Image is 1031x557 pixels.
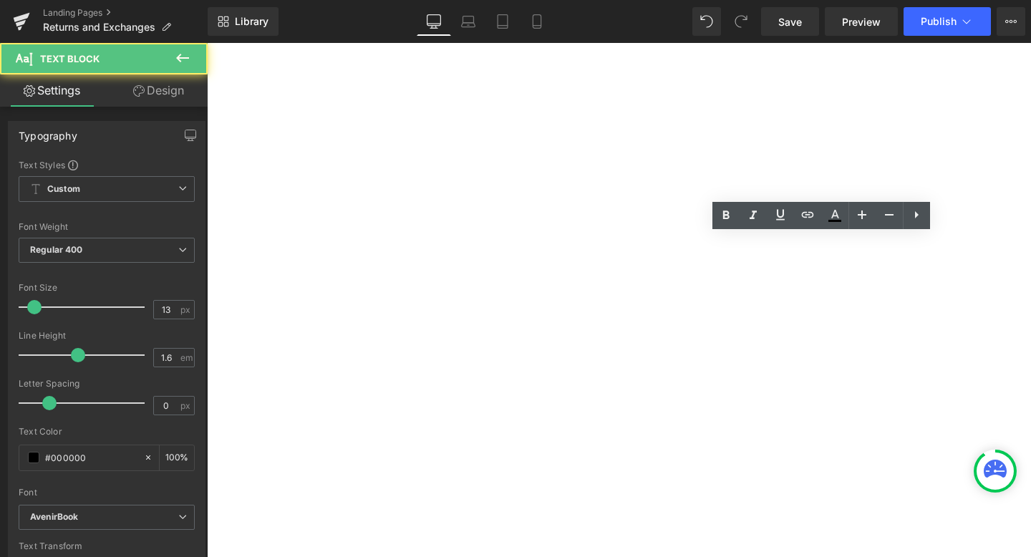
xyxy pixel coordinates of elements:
[180,353,193,362] span: em
[208,7,279,36] a: New Library
[19,488,195,498] div: Font
[45,450,137,465] input: Color
[921,16,957,27] span: Publish
[19,541,195,551] div: Text Transform
[520,7,554,36] a: Mobile
[451,7,485,36] a: Laptop
[842,14,881,29] span: Preview
[47,183,80,195] b: Custom
[30,244,83,255] b: Regular 400
[825,7,898,36] a: Preview
[19,283,195,293] div: Font Size
[107,74,210,107] a: Design
[19,159,195,170] div: Text Styles
[692,7,721,36] button: Undo
[43,21,155,33] span: Returns and Exchanges
[997,7,1025,36] button: More
[485,7,520,36] a: Tablet
[904,7,991,36] button: Publish
[180,401,193,410] span: px
[235,15,268,28] span: Library
[19,122,77,142] div: Typography
[417,7,451,36] a: Desktop
[19,331,195,341] div: Line Height
[778,14,802,29] span: Save
[40,53,100,64] span: Text Block
[19,427,195,437] div: Text Color
[180,305,193,314] span: px
[19,379,195,389] div: Letter Spacing
[160,445,194,470] div: %
[43,7,208,19] a: Landing Pages
[19,222,195,232] div: Font Weight
[30,511,78,523] i: AvenirBook
[727,7,755,36] button: Redo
